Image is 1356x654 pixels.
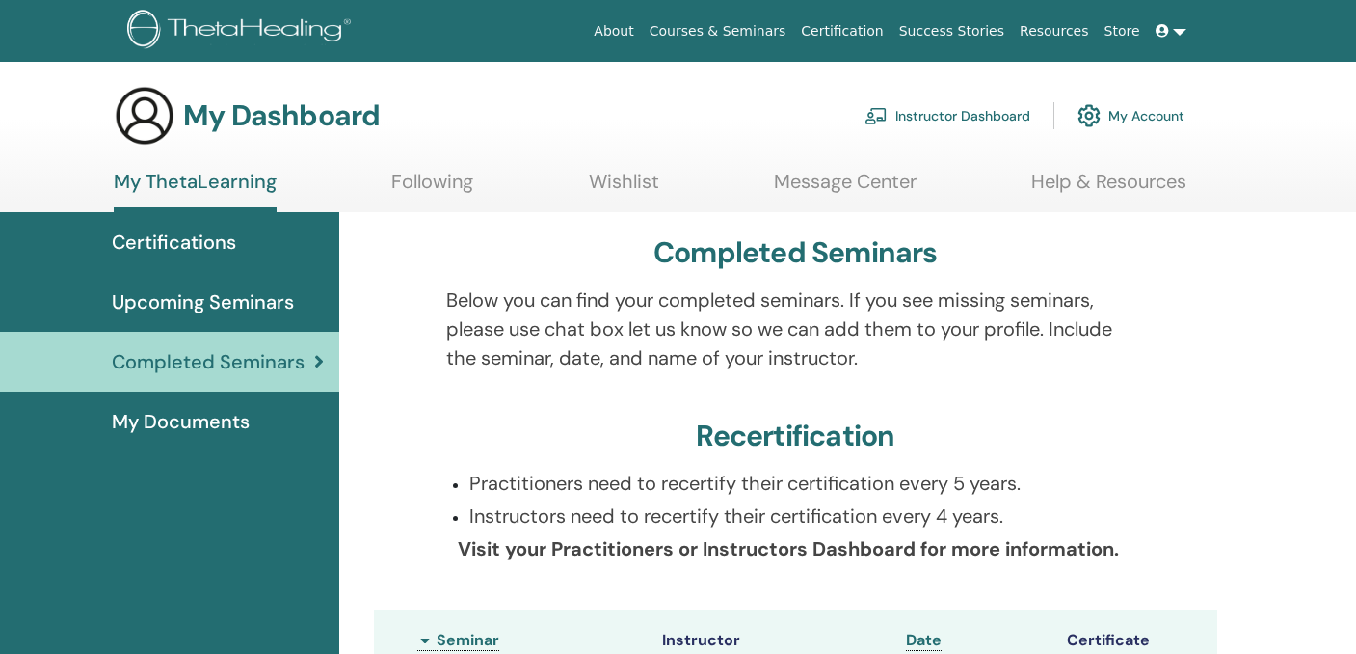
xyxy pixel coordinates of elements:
[1012,14,1097,49] a: Resources
[906,630,942,650] span: Date
[114,85,175,147] img: generic-user-icon.jpg
[642,14,794,49] a: Courses & Seminars
[653,235,938,270] h3: Completed Seminars
[696,419,894,453] h3: Recertification
[391,170,473,207] a: Following
[906,630,942,651] a: Date
[112,228,236,257] span: Certifications
[589,170,659,207] a: Wishlist
[1031,170,1186,207] a: Help & Resources
[469,502,1144,531] p: Instructors need to recertify their certification every 4 years.
[458,536,1119,561] b: Visit your Practitioners or Instructors Dashboard for more information.
[1077,99,1101,132] img: cog.svg
[793,14,891,49] a: Certification
[864,107,888,124] img: chalkboard-teacher.svg
[469,469,1144,498] p: Practitioners need to recertify their certification every 5 years.
[183,98,380,133] h3: My Dashboard
[864,95,1030,137] a: Instructor Dashboard
[112,407,250,436] span: My Documents
[1097,14,1148,49] a: Store
[446,286,1144,372] p: Below you can find your completed seminars. If you see missing seminars, please use chat box let ...
[112,287,294,316] span: Upcoming Seminars
[114,170,277,212] a: My ThetaLearning
[112,347,305,376] span: Completed Seminars
[774,170,917,207] a: Message Center
[586,14,641,49] a: About
[891,14,1012,49] a: Success Stories
[127,10,358,53] img: logo.png
[1077,95,1184,137] a: My Account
